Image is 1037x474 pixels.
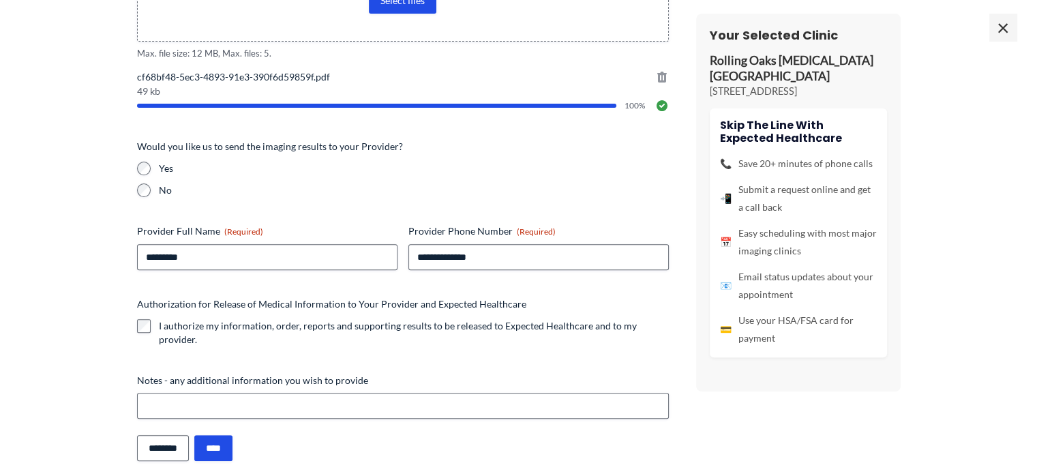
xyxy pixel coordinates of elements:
[224,226,263,237] span: (Required)
[137,224,397,238] label: Provider Full Name
[710,27,887,43] h3: Your Selected Clinic
[517,226,556,237] span: (Required)
[720,321,732,338] span: 💳
[720,268,877,303] li: Email status updates about your appointment
[159,162,669,175] label: Yes
[720,312,877,347] li: Use your HSA/FSA card for payment
[137,70,669,84] span: cf68bf48-5ec3-4893-91e3-390f6d59859f.pdf
[159,183,669,197] label: No
[137,87,669,96] span: 49 kb
[137,140,403,153] legend: Would you like us to send the imaging results to your Provider?
[710,85,887,98] p: [STREET_ADDRESS]
[137,47,669,60] span: Max. file size: 12 MB, Max. files: 5.
[989,14,1017,41] span: ×
[720,233,732,251] span: 📅
[720,155,877,173] li: Save 20+ minutes of phone calls
[408,224,669,238] label: Provider Phone Number
[625,102,647,110] span: 100%
[720,155,732,173] span: 📞
[137,297,526,311] legend: Authorization for Release of Medical Information to Your Provider and Expected Healthcare
[720,181,877,216] li: Submit a request online and get a call back
[720,224,877,260] li: Easy scheduling with most major imaging clinics
[710,53,887,85] p: Rolling Oaks [MEDICAL_DATA] [GEOGRAPHIC_DATA]
[159,319,669,346] label: I authorize my information, order, reports and supporting results to be released to Expected Heal...
[720,277,732,295] span: 📧
[720,190,732,207] span: 📲
[720,119,877,145] h4: Skip the line with Expected Healthcare
[137,374,669,387] label: Notes - any additional information you wish to provide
